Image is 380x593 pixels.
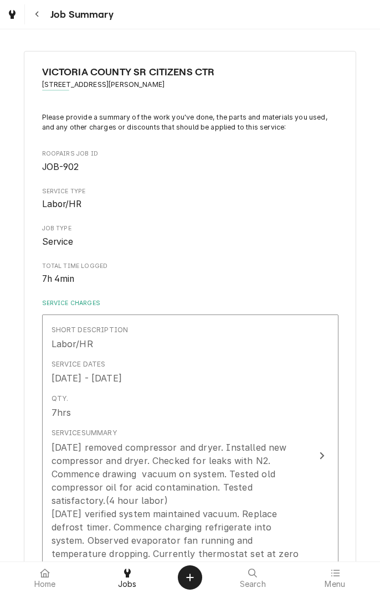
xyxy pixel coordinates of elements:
span: Job Summary [47,7,114,22]
div: [DATE] removed compressor and dryer. Installed new compressor and dryer. Checked for leaks with N... [52,441,306,587]
div: Short Description [52,325,129,335]
button: Create Object [178,565,202,590]
a: Search [212,564,294,591]
p: Please provide a summary of the work you've done, the parts and materials you used, and any other... [42,112,338,133]
div: Client Information [42,65,338,99]
span: Home [34,580,56,589]
span: Job Type [42,235,338,249]
div: Qty. [52,394,69,404]
a: Menu [295,564,376,591]
label: Service Charges [42,299,338,308]
div: Job Type [42,224,338,248]
span: 7h 4min [42,274,75,284]
div: Service Type [42,187,338,211]
div: Labor/HR [52,337,93,350]
a: Home [4,564,86,591]
div: 7hrs [52,406,71,419]
span: Labor/HR [42,199,81,209]
span: Name [42,65,338,80]
span: Total Time Logged [42,262,338,271]
a: Go to Jobs [2,4,22,24]
span: Search [240,580,266,589]
span: Job Type [42,224,338,233]
span: Service Type [42,187,338,196]
div: Service Dates [52,359,106,369]
button: Navigate back [27,4,47,24]
div: Roopairs Job ID [42,149,338,173]
span: Service Type [42,198,338,211]
span: Roopairs Job ID [42,149,338,158]
span: Roopairs Job ID [42,161,338,174]
span: JOB-902 [42,162,79,172]
div: Total Time Logged [42,262,338,286]
span: Address [42,80,338,90]
span: Total Time Logged [42,272,338,286]
span: Jobs [118,580,137,589]
span: Service [42,236,74,247]
div: [DATE] - [DATE] [52,372,122,385]
span: Menu [325,580,345,589]
a: Jobs [87,564,168,591]
div: Service Summary [52,428,117,438]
